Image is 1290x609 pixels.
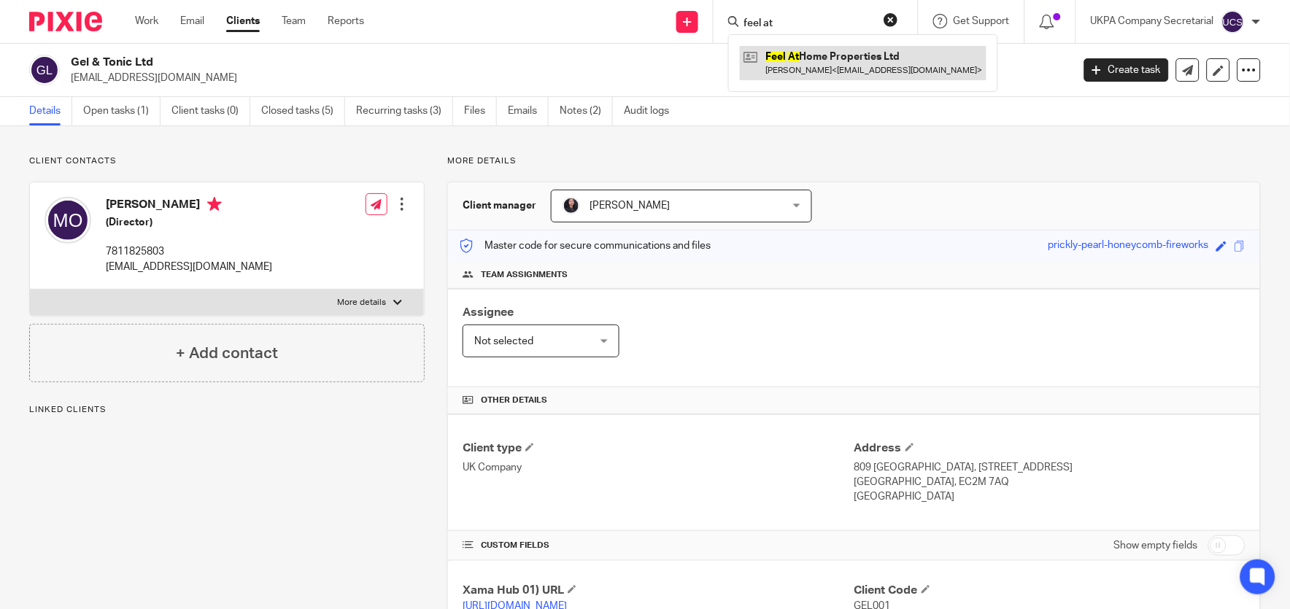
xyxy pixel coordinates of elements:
[135,14,158,28] a: Work
[854,460,1245,475] p: 809 [GEOGRAPHIC_DATA], [STREET_ADDRESS]
[337,297,386,309] p: More details
[884,12,898,27] button: Clear
[463,460,854,475] p: UK Company
[463,540,854,551] h4: CUSTOM FIELDS
[29,404,425,416] p: Linked clients
[356,97,453,125] a: Recurring tasks (3)
[508,97,549,125] a: Emails
[29,55,60,85] img: svg%3E
[743,18,874,31] input: Search
[459,238,711,253] p: Master code for secure communications and files
[1091,14,1214,28] p: UKPA Company Secretarial
[45,197,91,244] img: svg%3E
[464,97,497,125] a: Files
[106,244,272,259] p: 7811825803
[563,197,580,214] img: MicrosoftTeams-image.jfif
[328,14,364,28] a: Reports
[29,12,102,31] img: Pixie
[1048,238,1209,255] div: prickly-pearl-honeycomb-fireworks
[560,97,613,125] a: Notes (2)
[29,97,72,125] a: Details
[176,342,278,365] h4: + Add contact
[854,475,1245,489] p: [GEOGRAPHIC_DATA], EC2M 7AQ
[106,215,272,230] h5: (Director)
[29,155,425,167] p: Client contacts
[481,395,547,406] span: Other details
[854,489,1245,504] p: [GEOGRAPHIC_DATA]
[447,155,1261,167] p: More details
[180,14,204,28] a: Email
[1084,58,1169,82] a: Create task
[463,306,514,318] span: Assignee
[171,97,250,125] a: Client tasks (0)
[106,197,272,215] h4: [PERSON_NAME]
[854,441,1245,456] h4: Address
[71,55,864,70] h2: Gel & Tonic Ltd
[226,14,260,28] a: Clients
[463,441,854,456] h4: Client type
[474,336,533,346] span: Not selected
[1221,10,1245,34] img: svg%3E
[83,97,161,125] a: Open tasks (1)
[854,583,1245,598] h4: Client Code
[481,269,568,281] span: Team assignments
[71,71,1062,85] p: [EMAIL_ADDRESS][DOMAIN_NAME]
[207,197,222,212] i: Primary
[1114,538,1198,553] label: Show empty fields
[463,198,536,213] h3: Client manager
[282,14,306,28] a: Team
[106,260,272,274] p: [EMAIL_ADDRESS][DOMAIN_NAME]
[624,97,680,125] a: Audit logs
[590,201,670,211] span: [PERSON_NAME]
[261,97,345,125] a: Closed tasks (5)
[954,16,1010,26] span: Get Support
[463,583,854,598] h4: Xama Hub 01) URL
